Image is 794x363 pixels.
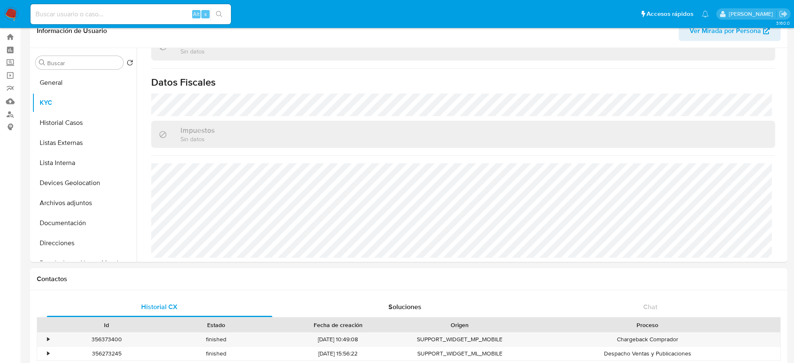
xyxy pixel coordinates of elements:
[47,350,49,358] div: •
[271,347,405,360] div: [DATE] 15:56:22
[405,347,515,360] div: SUPPORT_WIDGET_ML_MOBILE
[180,135,215,143] p: Sin datos
[271,333,405,346] div: [DATE] 10:49:08
[52,347,161,360] div: 356273245
[643,302,657,312] span: Chat
[180,47,268,55] p: Sin datos
[58,321,155,329] div: Id
[180,126,215,135] h3: Impuestos
[37,275,781,283] h1: Contactos
[647,10,693,18] span: Accesos rápidos
[520,321,774,329] div: Proceso
[47,335,49,343] div: •
[127,59,133,69] button: Volver al orden por defecto
[37,27,107,35] h1: Información de Usuario
[32,213,137,233] button: Documentación
[141,302,178,312] span: Historial CX
[161,333,271,346] div: finished
[151,121,775,148] div: ImpuestosSin datos
[167,321,265,329] div: Estado
[32,93,137,113] button: KYC
[32,173,137,193] button: Devices Geolocation
[776,20,790,26] span: 3.160.0
[405,333,515,346] div: SUPPORT_WIDGET_MP_MOBILE
[690,21,761,41] span: Ver Mirada por Persona
[32,133,137,153] button: Listas Externas
[30,9,231,20] input: Buscar usuario o caso...
[32,193,137,213] button: Archivos adjuntos
[515,347,780,360] div: Despacho Ventas y Publicaciones
[47,59,120,67] input: Buscar
[679,21,781,41] button: Ver Mirada por Persona
[32,153,137,173] button: Lista Interna
[193,10,200,18] span: Alt
[32,233,137,253] button: Direcciones
[32,113,137,133] button: Historial Casos
[779,10,788,18] a: Salir
[277,321,399,329] div: Fecha de creación
[388,302,421,312] span: Soluciones
[411,321,509,329] div: Origen
[52,333,161,346] div: 356373400
[515,333,780,346] div: Chargeback Comprador
[211,8,228,20] button: search-icon
[39,59,46,66] button: Buscar
[161,347,271,360] div: finished
[729,10,776,18] p: alan.cervantesmartinez@mercadolibre.com.mx
[32,73,137,93] button: General
[151,76,775,89] h1: Datos Fiscales
[32,253,137,273] button: Restricciones Nuevo Mundo
[702,10,709,18] a: Notificaciones
[204,10,207,18] span: s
